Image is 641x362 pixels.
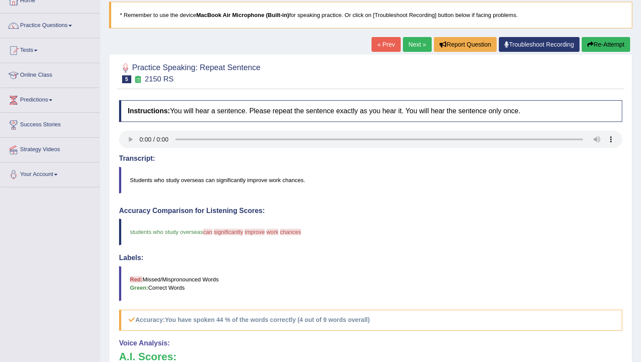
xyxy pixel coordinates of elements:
a: Strategy Videos [0,138,100,159]
span: 5 [122,75,131,83]
span: chances [280,229,301,235]
a: Success Stories [0,113,100,135]
b: You have spoken 44 % of the words correctly (4 out of 9 words overall) [165,316,370,323]
h4: Labels: [119,254,622,262]
span: can [203,229,212,235]
blockquote: Missed/Mispronounced Words Correct Words [119,266,622,301]
a: Next » [403,37,432,52]
button: Re-Attempt [582,37,630,52]
b: Instructions: [128,107,170,115]
b: Green: [130,284,148,291]
h4: You will hear a sentence. Please repeat the sentence exactly as you hear it. You will hear the se... [119,100,622,122]
a: « Prev [372,37,400,52]
h4: Accuracy Comparison for Listening Scores: [119,207,622,215]
span: significantly [214,229,243,235]
blockquote: * Remember to use the device for speaking practice. Or click on [Troubleshoot Recording] button b... [109,2,632,28]
b: MacBook Air Microphone (Built-in) [196,12,289,18]
span: students who study overseas [130,229,203,235]
h2: Practice Speaking: Repeat Sentence [119,61,260,83]
a: Troubleshoot Recording [499,37,580,52]
a: Online Class [0,63,100,85]
small: 2150 RS [145,75,174,83]
blockquote: Students who study overseas can significantly improve work chances. [119,167,622,193]
h5: Accuracy: [119,310,622,330]
small: Exam occurring question [133,75,143,84]
b: Red: [130,276,143,283]
button: Report Question [434,37,497,52]
a: Predictions [0,88,100,110]
h4: Voice Analysis: [119,339,622,347]
span: improve [245,229,265,235]
span: work [266,229,278,235]
h4: Transcript: [119,155,622,162]
a: Your Account [0,162,100,184]
a: Tests [0,38,100,60]
a: Practice Questions [0,14,100,35]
